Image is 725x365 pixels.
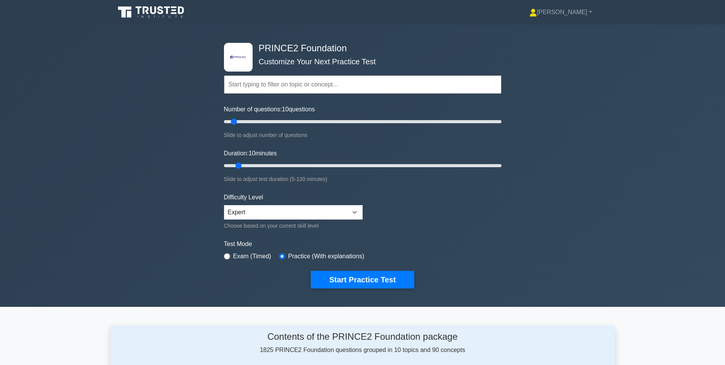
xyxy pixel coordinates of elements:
label: Test Mode [224,240,501,249]
label: Exam (Timed) [233,252,271,261]
h4: PRINCE2 Foundation [256,43,464,54]
span: 10 [282,106,289,112]
div: Slide to adjust number of questions [224,130,501,140]
button: Start Practice Test [311,271,414,288]
label: Number of questions: questions [224,105,315,114]
div: Slide to adjust test duration (5-120 minutes) [224,174,501,184]
div: Choose based on your current skill level [224,221,363,230]
span: 10 [248,150,255,156]
div: 1825 PRINCE2 Foundation questions grouped in 10 topics and 90 concepts [183,331,543,355]
label: Duration: minutes [224,149,277,158]
label: Practice (With explanations) [288,252,364,261]
label: Difficulty Level [224,193,263,202]
input: Start typing to filter on topic or concept... [224,75,501,94]
h4: Contents of the PRINCE2 Foundation package [183,331,543,342]
a: [PERSON_NAME] [511,5,610,20]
